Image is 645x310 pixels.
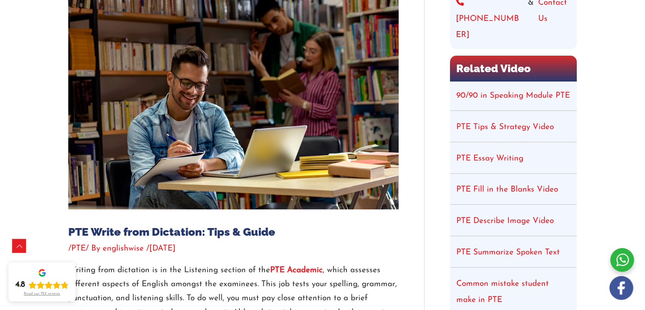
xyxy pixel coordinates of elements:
div: / / By / [68,243,399,255]
a: PTE Essay Writing [456,155,523,163]
a: PTE Fill in the Blanks Video [456,186,558,194]
a: 90/90 in Speaking Module PTE [456,92,570,100]
span: [DATE] [149,245,176,253]
span: englishwise [103,245,144,253]
div: 4.8 [15,280,25,290]
img: white-facebook.png [609,276,633,300]
h2: Related Video [450,56,577,82]
a: englishwise [103,245,146,253]
a: PTE Academic [270,266,323,274]
a: PTE Describe Image Video [456,217,554,225]
a: PTE [71,245,86,253]
a: PTE Tips & Strategy Video [456,123,554,131]
h1: PTE Write from Dictation: Tips & Guide [68,225,399,239]
a: Common mistake student make in PTE [456,280,549,304]
a: PTE Summarize Spoken Text [456,248,560,256]
div: Rating: 4.8 out of 5 [15,280,69,290]
div: Read our 723 reviews [24,292,60,296]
